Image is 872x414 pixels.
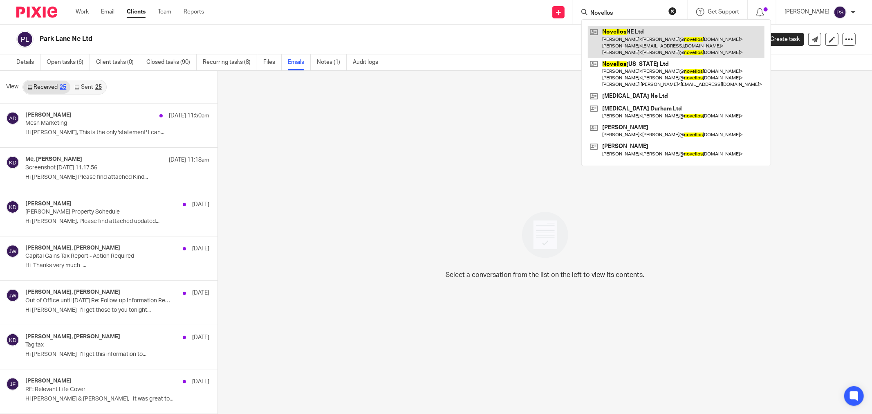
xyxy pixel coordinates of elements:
p: Out of Office until [DATE] Re: Follow-up Information Required [25,297,173,304]
p: [DATE] [192,333,209,342]
p: Capital Gains Tax Report - Action Required [25,253,173,260]
a: Notes (1) [317,54,347,70]
p: [DATE] 11:18am [169,156,209,164]
input: Search [590,10,663,17]
h4: [PERSON_NAME], [PERSON_NAME] [25,289,120,296]
p: RE: Relevant Life Cover [25,386,173,393]
a: Sent25 [70,81,105,94]
p: Hi [PERSON_NAME] & [PERSON_NAME], It was great to... [25,396,209,403]
a: Files [263,54,282,70]
p: Hi [PERSON_NAME], This is the only 'statement' I can... [25,129,209,136]
p: Hi Thanks very much ... [25,262,209,269]
p: [PERSON_NAME] [785,8,829,16]
img: svg%3E [6,112,19,125]
img: svg%3E [6,333,19,346]
img: svg%3E [6,156,19,169]
a: Create task [757,33,804,46]
a: Recurring tasks (8) [203,54,257,70]
a: Emails [288,54,311,70]
img: svg%3E [6,378,19,391]
p: Hi [PERSON_NAME], Please find attached updated... [25,218,209,225]
a: Reports [184,8,204,16]
p: [PERSON_NAME] Property Schedule [25,209,173,216]
h4: [PERSON_NAME], [PERSON_NAME] [25,245,120,252]
a: Email [101,8,114,16]
button: Clear [668,7,677,15]
img: Pixie [16,7,57,18]
a: Clients [127,8,146,16]
img: image [517,207,574,263]
a: Client tasks (0) [96,54,140,70]
a: Closed tasks (90) [146,54,197,70]
img: svg%3E [6,289,19,302]
a: Open tasks (6) [47,54,90,70]
p: Hi [PERSON_NAME] Please find attached Kind... [25,174,209,181]
h2: Park Lane Ne Ltd [40,35,603,43]
img: svg%3E [6,200,19,214]
a: Work [76,8,89,16]
p: Screenshot [DATE] 11.17.56 [25,164,173,171]
h4: [PERSON_NAME] [25,200,72,207]
a: Received25 [23,81,70,94]
p: Tag tax [25,342,173,349]
h4: [PERSON_NAME], [PERSON_NAME] [25,333,120,340]
div: 25 [60,84,66,90]
a: Audit logs [353,54,384,70]
div: 25 [95,84,102,90]
p: Hi [PERSON_NAME] I’ll get this information to... [25,351,209,358]
p: Select a conversation from the list on the left to view its contents. [446,270,644,280]
a: Details [16,54,40,70]
p: [DATE] [192,245,209,253]
h4: [PERSON_NAME] [25,112,72,119]
p: Mesh Marketing [25,120,173,127]
img: svg%3E [834,6,847,19]
h4: Me, [PERSON_NAME] [25,156,82,163]
span: Get Support [708,9,739,15]
img: svg%3E [6,245,19,258]
p: [DATE] 11:50am [169,112,209,120]
p: Hi [PERSON_NAME] I’ll get those to you tonight... [25,307,209,314]
h4: [PERSON_NAME] [25,378,72,385]
span: View [6,83,18,91]
a: Team [158,8,171,16]
p: [DATE] [192,289,209,297]
p: [DATE] [192,200,209,209]
img: svg%3E [16,31,34,48]
p: [DATE] [192,378,209,386]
